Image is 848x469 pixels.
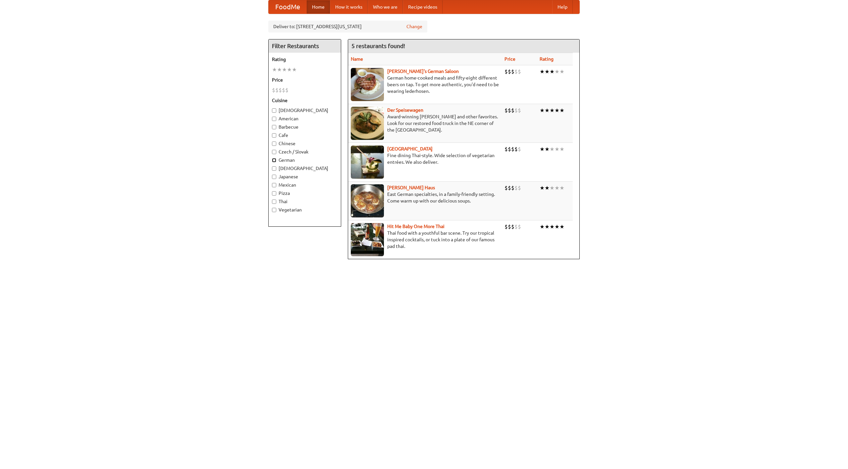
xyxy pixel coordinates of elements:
li: $ [511,107,514,114]
li: $ [508,107,511,114]
li: $ [504,146,508,153]
li: $ [285,87,289,94]
b: [PERSON_NAME]'s German Saloon [387,69,459,74]
li: ★ [550,223,555,230]
label: Barbecue [272,124,338,130]
li: ★ [559,184,564,192]
input: Pizza [272,191,276,196]
a: [PERSON_NAME] Haus [387,185,435,190]
input: Japanese [272,175,276,179]
label: Cafe [272,132,338,139]
li: ★ [550,184,555,192]
label: Chinese [272,140,338,147]
li: ★ [559,146,564,153]
p: East German specialties, in a family-friendly setting. Come warm up with our delicious soups. [351,191,499,204]
li: $ [279,87,282,94]
label: [DEMOGRAPHIC_DATA] [272,165,338,172]
label: Japanese [272,173,338,180]
p: Fine dining Thai-style. Wide selection of vegetarian entrées. We also deliver. [351,152,499,165]
img: babythai.jpg [351,223,384,256]
li: $ [514,146,518,153]
label: Vegetarian [272,206,338,213]
input: American [272,117,276,121]
li: $ [508,68,511,75]
a: Rating [540,56,554,62]
li: $ [518,184,521,192]
li: ★ [545,223,550,230]
img: speisewagen.jpg [351,107,384,140]
li: $ [514,223,518,230]
h5: Rating [272,56,338,63]
a: Who we are [368,0,403,14]
li: $ [518,223,521,230]
li: ★ [545,146,550,153]
input: Vegetarian [272,208,276,212]
h5: Cuisine [272,97,338,104]
li: ★ [545,68,550,75]
li: $ [511,68,514,75]
a: Hit Me Baby One More Thai [387,224,445,229]
li: $ [518,107,521,114]
li: $ [514,184,518,192]
li: ★ [555,107,559,114]
li: ★ [550,107,555,114]
a: Help [552,0,573,14]
li: $ [514,68,518,75]
li: ★ [277,66,282,73]
li: ★ [540,223,545,230]
a: Name [351,56,363,62]
li: $ [508,184,511,192]
input: Mexican [272,183,276,187]
a: [GEOGRAPHIC_DATA] [387,146,433,151]
input: Chinese [272,142,276,146]
li: $ [508,146,511,153]
img: esthers.jpg [351,68,384,101]
li: $ [511,184,514,192]
li: $ [504,68,508,75]
a: FoodMe [269,0,307,14]
li: $ [272,87,275,94]
li: $ [508,223,511,230]
a: Der Speisewagen [387,107,423,113]
p: Thai food with a youthful bar scene. Try our tropical inspired cocktails, or tuck into a plate of... [351,230,499,250]
ng-pluralize: 5 restaurants found! [351,43,405,49]
li: $ [275,87,279,94]
li: ★ [545,107,550,114]
li: $ [282,87,285,94]
li: $ [511,146,514,153]
img: kohlhaus.jpg [351,184,384,217]
h4: Filter Restaurants [269,39,341,53]
label: Czech / Slovak [272,148,338,155]
li: ★ [559,107,564,114]
p: Award-winning [PERSON_NAME] and other favorites. Look for our restored food truck in the NE corne... [351,113,499,133]
li: ★ [550,146,555,153]
li: ★ [540,68,545,75]
a: Recipe videos [403,0,443,14]
li: ★ [555,223,559,230]
li: ★ [555,68,559,75]
input: Barbecue [272,125,276,129]
input: [DEMOGRAPHIC_DATA] [272,108,276,113]
li: ★ [555,184,559,192]
li: ★ [540,184,545,192]
input: Czech / Slovak [272,150,276,154]
li: $ [504,184,508,192]
label: Pizza [272,190,338,197]
label: Thai [272,198,338,205]
li: ★ [559,223,564,230]
li: $ [504,107,508,114]
a: Price [504,56,515,62]
input: German [272,158,276,162]
li: ★ [545,184,550,192]
li: ★ [272,66,277,73]
a: Home [307,0,330,14]
li: $ [514,107,518,114]
input: Thai [272,200,276,204]
label: German [272,157,338,163]
p: German home-cooked meals and fifty-eight different beers on tap. To get more authentic, you'd nee... [351,75,499,94]
label: [DEMOGRAPHIC_DATA] [272,107,338,114]
li: ★ [555,146,559,153]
